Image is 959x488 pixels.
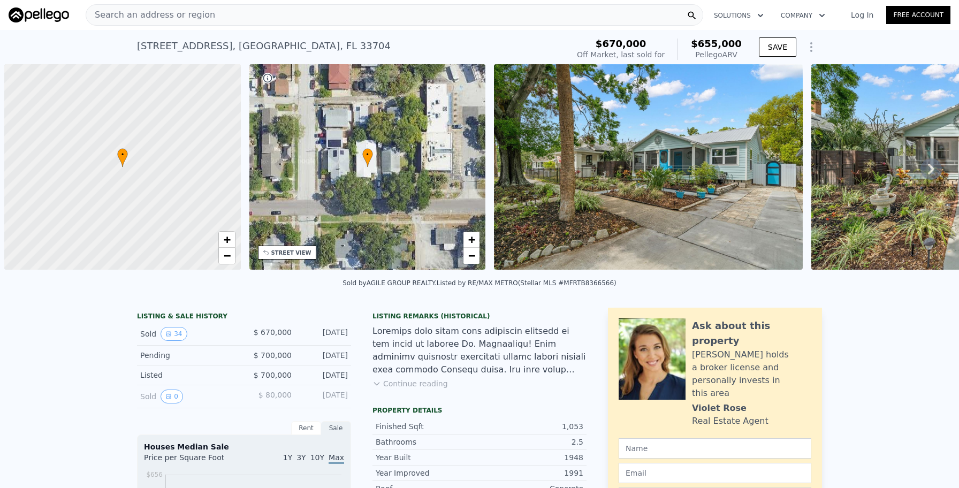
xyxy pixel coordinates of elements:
[117,148,128,167] div: •
[144,452,244,469] div: Price per Square Foot
[146,471,163,478] tspan: $656
[479,421,583,432] div: 1,053
[801,36,822,58] button: Show Options
[254,351,292,360] span: $ 700,000
[692,402,747,415] div: Violet Rose
[759,37,796,57] button: SAVE
[137,312,351,323] div: LISTING & SALE HISTORY
[463,248,479,264] a: Zoom out
[254,328,292,337] span: $ 670,000
[9,7,69,22] img: Pellego
[479,437,583,447] div: 2.5
[577,49,665,60] div: Off Market, last sold for
[362,148,373,167] div: •
[219,248,235,264] a: Zoom out
[140,350,235,361] div: Pending
[838,10,886,20] a: Log In
[362,150,373,159] span: •
[137,39,391,54] div: [STREET_ADDRESS] , [GEOGRAPHIC_DATA] , FL 33704
[619,438,811,459] input: Name
[692,318,811,348] div: Ask about this property
[772,6,834,25] button: Company
[437,279,616,287] div: Listed by RE/MAX METRO (Stellar MLS #MFRTB8366566)
[219,232,235,248] a: Zoom in
[886,6,950,24] a: Free Account
[291,421,321,435] div: Rent
[271,249,311,257] div: STREET VIEW
[468,249,475,262] span: −
[376,452,479,463] div: Year Built
[144,441,344,452] div: Houses Median Sale
[140,370,235,380] div: Listed
[372,325,587,376] div: Loremips dolo sitam cons adipiscin elitsedd ei tem incid ut laboree Do. Magnaaliqu! Enim adminimv...
[300,350,348,361] div: [DATE]
[376,437,479,447] div: Bathrooms
[329,453,344,464] span: Max
[372,312,587,321] div: Listing Remarks (Historical)
[372,406,587,415] div: Property details
[479,452,583,463] div: 1948
[300,327,348,341] div: [DATE]
[342,279,437,287] div: Sold by AGILE GROUP REALTY .
[479,468,583,478] div: 1991
[705,6,772,25] button: Solutions
[161,390,183,403] button: View historical data
[161,327,187,341] button: View historical data
[254,371,292,379] span: $ 700,000
[691,49,742,60] div: Pellego ARV
[619,463,811,483] input: Email
[300,390,348,403] div: [DATE]
[692,348,811,400] div: [PERSON_NAME] holds a broker license and personally invests in this area
[376,468,479,478] div: Year Improved
[117,150,128,159] span: •
[596,38,646,49] span: $670,000
[258,391,292,399] span: $ 80,000
[300,370,348,380] div: [DATE]
[223,249,230,262] span: −
[692,415,768,428] div: Real Estate Agent
[494,64,802,270] img: Sale: 59100951 Parcel: 54634339
[376,421,479,432] div: Finished Sqft
[223,233,230,246] span: +
[86,9,215,21] span: Search an address or region
[463,232,479,248] a: Zoom in
[321,421,351,435] div: Sale
[283,453,292,462] span: 1Y
[310,453,324,462] span: 10Y
[140,390,235,403] div: Sold
[296,453,306,462] span: 3Y
[468,233,475,246] span: +
[372,378,448,389] button: Continue reading
[691,38,742,49] span: $655,000
[140,327,235,341] div: Sold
